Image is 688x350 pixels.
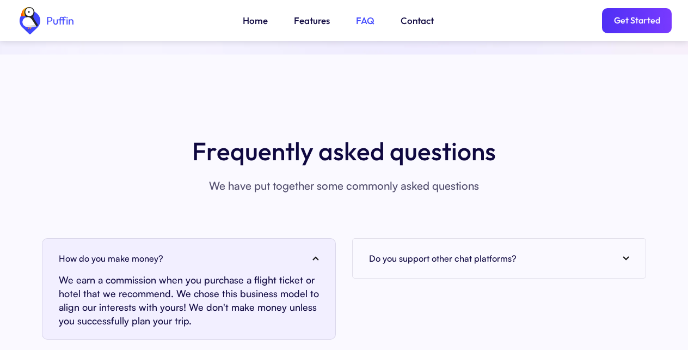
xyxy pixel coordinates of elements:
[44,15,74,26] div: Puffin
[209,176,479,196] p: We have put together some commonly asked questions
[369,250,517,267] h4: Do you support other chat platforms?
[356,14,374,28] a: FAQ
[401,14,434,28] a: Contact
[294,14,330,28] a: Features
[243,14,268,28] a: Home
[192,134,496,168] h3: Frequently asked questions
[602,8,672,33] a: Get Started
[16,7,74,34] a: home
[59,250,163,267] h4: How do you make money?
[312,256,319,261] img: arrow
[59,273,319,328] p: We earn a commission when you purchase a flight ticket or hotel that we recommend. We chose this ...
[623,256,629,261] img: arrow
